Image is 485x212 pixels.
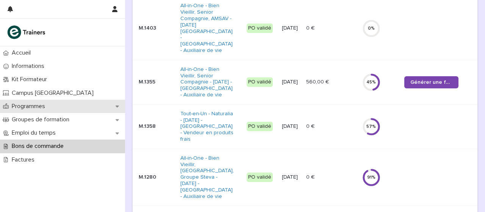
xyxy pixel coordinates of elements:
[12,116,69,122] font: Groupes de formation
[180,155,234,199] font: All-in-One - Bien Vieillir, [GEOGRAPHIC_DATA], Groupe Steva - [DATE] - [GEOGRAPHIC_DATA] - Auxili...
[133,60,477,104] tr: M.1355All-in-One - Bien Vieillir, Senior Compagnie - [DATE] - [GEOGRAPHIC_DATA] - Auxiliaire de v...
[133,104,477,149] tr: M.1358Tout-en-Un - Naturalia - [DATE] - [GEOGRAPHIC_DATA] - Vendeur en produits frais PO validé[D...
[282,124,298,129] font: [DATE]
[180,111,233,142] font: Tout-en-Un - Naturalia - [DATE] - [GEOGRAPHIC_DATA] - Vendeur en produits frais
[248,25,271,31] font: PO validé
[282,79,298,85] font: [DATE]
[133,149,477,206] tr: M.1280All-in-One - Bien Vieillir, [GEOGRAPHIC_DATA], Groupe Steva - [DATE] - [GEOGRAPHIC_DATA] - ...
[139,25,156,31] font: M.1403
[282,174,298,180] font: [DATE]
[180,67,233,97] font: All-in-One - Bien Vieillir, Senior Compagnie - [DATE] - [GEOGRAPHIC_DATA] - Auxiliaire de vie
[306,79,329,85] font: 560,00 €
[306,25,315,31] font: 0 €
[180,111,235,143] a: Tout-en-Un - Naturalia - [DATE] - [GEOGRAPHIC_DATA] - Vendeur en produits frais
[12,143,64,149] font: Bons de commande
[12,90,94,96] font: Campus [GEOGRAPHIC_DATA]
[404,76,458,88] a: Générer une facture
[12,50,31,56] font: Accueil
[248,79,271,85] font: PO validé
[366,124,372,129] font: 57
[180,66,235,98] a: All-in-One - Bien Vieillir, Senior Compagnie - [DATE] - [GEOGRAPHIC_DATA] - Auxiliaire de vie
[12,63,44,69] font: Informations
[410,80,462,85] font: Générer une facture
[12,130,56,136] font: Emploi du temps
[366,80,372,84] font: 45
[180,155,235,200] a: All-in-One - Bien Vieillir, [GEOGRAPHIC_DATA], Groupe Steva - [DATE] - [GEOGRAPHIC_DATA] - Auxili...
[139,124,156,129] font: M.1358
[372,80,376,84] font: %
[139,174,156,180] font: M.1280
[306,124,315,129] font: 0 €
[248,124,271,129] font: PO validé
[372,175,375,179] font: %
[139,79,155,85] font: M.1355
[282,25,298,31] font: [DATE]
[12,76,47,82] font: Kit Formateur
[180,3,235,53] a: All-in-One - Bien Vieillir, Senior Compagnie, AMSAV - [DATE][GEOGRAPHIC_DATA] - [GEOGRAPHIC_DATA]...
[306,174,315,180] font: 0 €
[367,175,372,179] font: 91
[372,124,376,129] font: %
[248,174,271,180] font: PO validé
[12,157,34,163] font: Factures
[12,103,45,109] font: Programmes
[368,26,371,30] font: 0
[371,26,375,30] font: %
[180,3,233,53] font: All-in-One - Bien Vieillir, Senior Compagnie, AMSAV - [DATE][GEOGRAPHIC_DATA] - [GEOGRAPHIC_DATA]...
[6,25,48,40] img: K0CqGN7SDeD6s4JG8KQk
